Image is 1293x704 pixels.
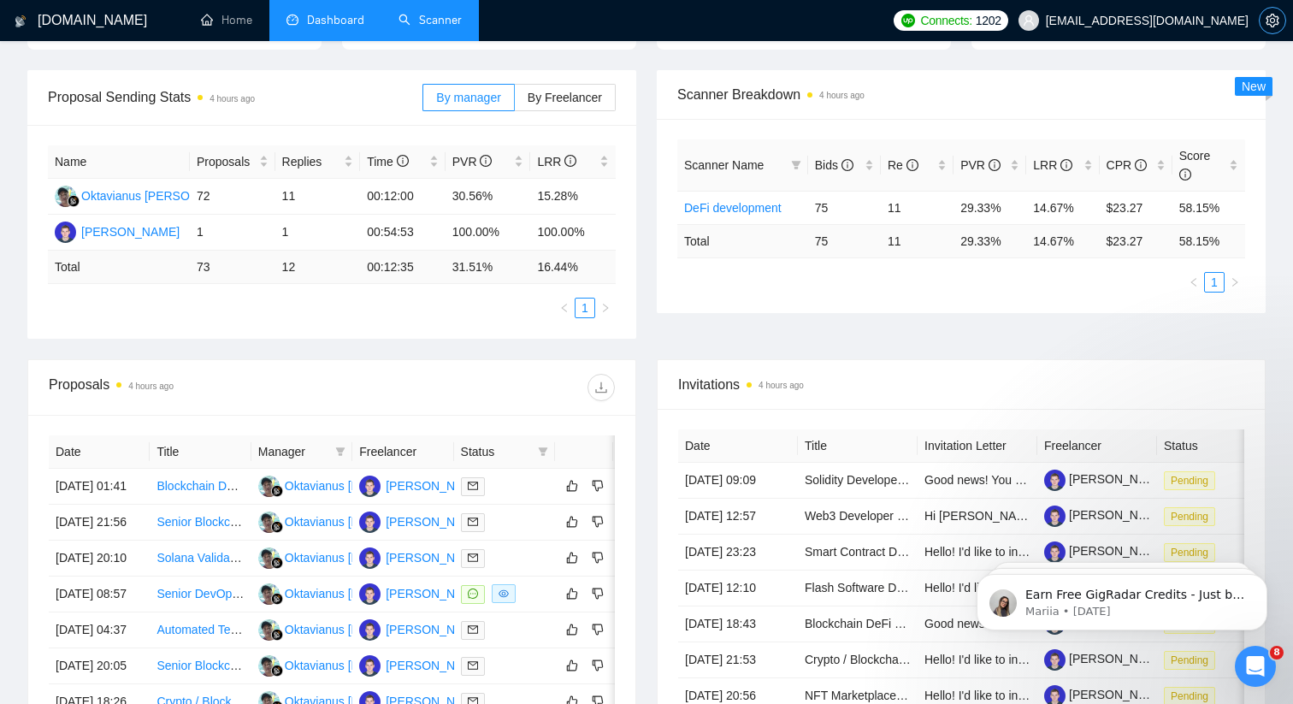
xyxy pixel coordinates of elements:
td: Total [48,251,190,284]
li: 1 [575,298,595,318]
button: like [562,583,582,604]
a: Senior Blockchain Dev - Video-NFT Marketplace [156,659,414,672]
span: LRR [1033,158,1072,172]
span: info-circle [989,159,1001,171]
td: 100.00% [446,215,531,251]
span: dislike [592,623,604,636]
a: Flash Software Development for Flash USDT TRC20 / ECR20 and BTC [805,581,1184,595]
a: 1 [576,299,594,317]
span: dislike [592,551,604,565]
th: Manager [251,435,352,469]
time: 4 hours ago [128,382,174,391]
span: like [566,515,578,529]
a: OOOktavianus [PERSON_NAME] Tape [258,658,475,671]
a: [PERSON_NAME] [1044,652,1167,666]
li: Next Page [595,298,616,318]
a: Blockchain DeFi Expert Needed for Dynamic Dashboard Development [805,617,1178,630]
span: info-circle [397,155,409,167]
img: gigradar-bm.png [271,665,283,677]
span: Pending [1164,507,1215,526]
time: 4 hours ago [759,381,804,390]
span: left [559,303,570,313]
td: 73 [190,251,275,284]
td: Smart Contract Developer Needed for Innovative Blockchain Project [798,535,918,571]
td: 29.33% [954,191,1026,224]
td: 00:54:53 [360,215,446,251]
a: DeFi development [684,201,782,215]
span: Re [888,158,918,172]
td: Total [677,224,808,257]
span: filter [791,160,801,170]
a: Automated Telegram Sniper Bot Developer — Solana (Node.js / TypeScript) [156,623,558,636]
td: Senior Blockchain Dev - Video-NFT Marketplace [150,648,251,684]
div: Proposals [49,374,332,401]
a: Blockchain Developer for Prediction Market Platform (Polymarket/Truemarkets style) [156,479,603,493]
td: 100.00% [530,215,616,251]
div: Oktavianus [PERSON_NAME] Tape [81,186,272,205]
span: like [566,587,578,600]
a: NFT Marketplace Development Expert Needed [805,689,1054,702]
div: Oktavianus [PERSON_NAME] Tape [285,620,475,639]
td: Senior Blockchain Dev - Video-NFT Marketplace [150,505,251,541]
td: 58.15% [1172,191,1245,224]
li: Next Page [1225,272,1245,293]
button: left [1184,272,1204,293]
a: MV[PERSON_NAME] [359,478,484,492]
span: Status [461,442,531,461]
a: OOOktavianus [PERSON_NAME] Tape [258,622,475,636]
span: eye [499,589,509,599]
span: dislike [592,659,604,672]
span: message [468,589,478,599]
span: info-circle [906,159,918,171]
td: Blockchain DeFi Expert Needed for Dynamic Dashboard Development [798,606,918,642]
td: 16.44 % [530,251,616,284]
div: Oktavianus [PERSON_NAME] Tape [285,656,475,675]
a: MV[PERSON_NAME] [359,622,484,636]
td: Solidity Developer Needed for Dynamic NFT Smart Contract (ERC-721/1155, Chainlink, Royalties) [798,463,918,499]
span: filter [534,439,552,464]
span: filter [788,152,805,178]
div: Oktavianus [PERSON_NAME] Tape [285,584,475,603]
a: OOOktavianus [PERSON_NAME] Tape [55,188,272,202]
td: Blockchain Developer for Prediction Market Platform (Polymarket/Truemarkets style) [150,469,251,505]
span: info-circle [1135,159,1147,171]
img: MV [359,547,381,569]
img: c1Xuittenw2sFQBlZhJmvGyctEysf_Lt_f4dC5oVmcvV1aAXsFcICvi970CVWv_nPj [1044,649,1066,671]
span: like [566,659,578,672]
a: Crypto / Blockchain Developer for Smart Contracts & DeFi [805,653,1113,666]
button: dislike [587,583,608,604]
button: dislike [587,655,608,676]
td: Solana Validator Node Setup & Snapshot Sync [150,541,251,577]
td: 30.56% [446,179,531,215]
img: OO [258,619,280,641]
a: MV[PERSON_NAME] [359,514,484,528]
a: MV[PERSON_NAME] [359,658,484,671]
span: Pending [1164,471,1215,490]
img: OO [258,512,280,533]
a: Solana Validator Node Setup & Snapshot Sync [156,551,405,565]
span: dashboard [286,14,298,26]
a: [PERSON_NAME] [1044,688,1167,701]
span: Invitations [678,374,1244,395]
div: Oktavianus [PERSON_NAME] Tape [285,476,475,495]
span: info-circle [1060,159,1072,171]
th: Replies [275,145,361,179]
img: c1Xuittenw2sFQBlZhJmvGyctEysf_Lt_f4dC5oVmcvV1aAXsFcICvi970CVWv_nPj [1044,470,1066,491]
img: gigradar-bm.png [271,593,283,605]
div: [PERSON_NAME] [81,222,180,241]
span: download [588,381,614,394]
li: 1 [1204,272,1225,293]
button: left [554,298,575,318]
button: setting [1259,7,1286,34]
td: [DATE] 18:43 [678,606,798,642]
td: Web3 Developer Needed For Custom-Built DAPP With Crossmint Integration For Fashion Brand & SaaS [798,499,918,535]
button: dislike [587,476,608,496]
img: MV [359,583,381,605]
td: 1 [275,215,361,251]
th: Proposals [190,145,275,179]
a: OOOktavianus [PERSON_NAME] Tape [258,478,475,492]
span: left [1189,277,1199,287]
